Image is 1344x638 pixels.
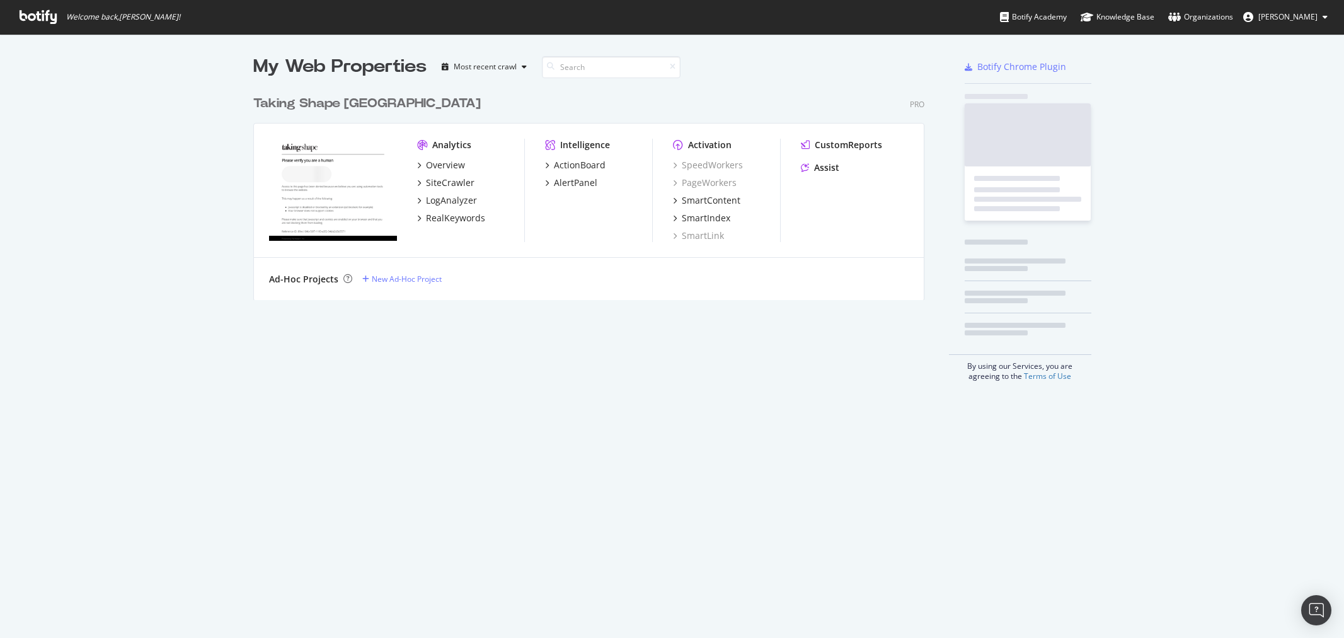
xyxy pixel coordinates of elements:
[554,159,606,171] div: ActionBoard
[545,177,597,189] a: AlertPanel
[682,194,740,207] div: SmartContent
[801,139,882,151] a: CustomReports
[910,99,924,110] div: Pro
[253,54,427,79] div: My Web Properties
[1301,595,1331,625] div: Open Intercom Messenger
[426,194,477,207] div: LogAnalyzer
[545,159,606,171] a: ActionBoard
[426,212,485,224] div: RealKeywords
[949,354,1091,381] div: By using our Services, you are agreeing to the
[815,139,882,151] div: CustomReports
[688,139,732,151] div: Activation
[269,139,397,241] img: Takingshape.com
[542,56,681,78] input: Search
[682,212,730,224] div: SmartIndex
[673,194,740,207] a: SmartContent
[1233,7,1338,27] button: [PERSON_NAME]
[66,12,180,22] span: Welcome back, [PERSON_NAME] !
[253,95,481,113] div: Taking Shape [GEOGRAPHIC_DATA]
[965,61,1066,73] a: Botify Chrome Plugin
[426,177,474,189] div: SiteCrawler
[253,79,934,300] div: grid
[560,139,610,151] div: Intelligence
[1024,371,1071,381] a: Terms of Use
[977,61,1066,73] div: Botify Chrome Plugin
[417,177,474,189] a: SiteCrawler
[1168,11,1233,23] div: Organizations
[432,139,471,151] div: Analytics
[372,274,442,284] div: New Ad-Hoc Project
[269,273,338,286] div: Ad-Hoc Projects
[673,177,737,189] a: PageWorkers
[454,63,517,71] div: Most recent crawl
[417,159,465,171] a: Overview
[801,161,839,174] a: Assist
[554,177,597,189] div: AlertPanel
[1258,11,1318,22] span: Kiran Flynn
[253,95,486,113] a: Taking Shape [GEOGRAPHIC_DATA]
[1000,11,1067,23] div: Botify Academy
[417,194,477,207] a: LogAnalyzer
[673,159,743,171] a: SpeedWorkers
[1081,11,1154,23] div: Knowledge Base
[417,212,485,224] a: RealKeywords
[814,161,839,174] div: Assist
[673,212,730,224] a: SmartIndex
[673,229,724,242] a: SmartLink
[437,57,532,77] button: Most recent crawl
[426,159,465,171] div: Overview
[362,274,442,284] a: New Ad-Hoc Project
